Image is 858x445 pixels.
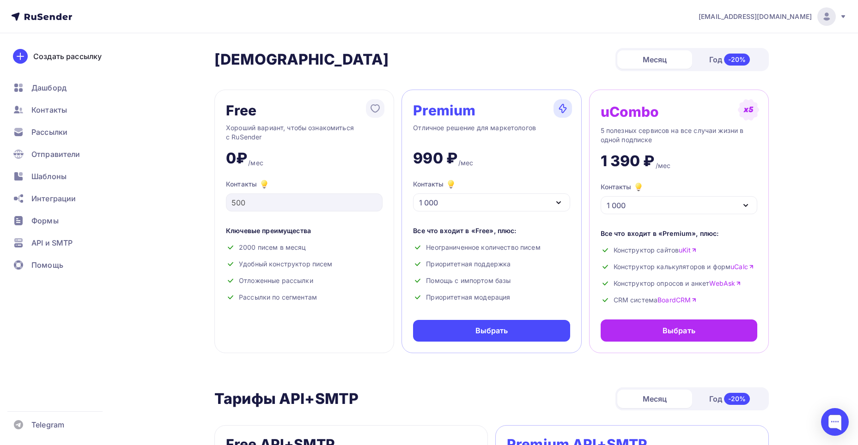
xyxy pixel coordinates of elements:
div: Контакты [226,179,383,190]
div: 0₽ [226,149,247,168]
div: Выбрать [663,325,695,336]
span: Конструктор калькуляторов и форм [614,262,754,271]
div: Год [692,389,767,409]
button: Контакты 1 000 [413,179,570,211]
div: Отложенные рассылки [226,276,383,285]
div: Контакты [601,181,644,192]
h2: [DEMOGRAPHIC_DATA] [214,50,389,69]
div: 1 390 ₽ [601,152,655,170]
div: Free [226,103,257,118]
div: /мес [656,161,671,170]
div: 2000 писем в месяц [226,243,383,252]
a: Дашборд [7,78,117,97]
div: 990 ₽ [413,149,457,168]
span: Формы [31,215,59,226]
span: Дашборд [31,82,67,93]
a: uCalc [730,262,754,271]
div: Помощь с импортом базы [413,276,570,285]
div: Выбрать [475,325,508,336]
div: Месяц [617,50,692,69]
div: Год [692,50,767,69]
a: Контакты [7,101,117,119]
a: Рассылки [7,123,117,141]
div: Все что входит в «Free», плюс: [413,226,570,235]
div: Ключевые преимущества [226,226,383,235]
div: uCombo [601,104,659,119]
div: 1 000 [607,200,626,211]
a: WebAsk [709,279,741,288]
a: [EMAIL_ADDRESS][DOMAIN_NAME] [699,7,847,26]
span: Конструктор сайтов [614,246,697,255]
span: API и SMTP [31,237,73,248]
div: -20% [724,393,750,405]
div: Приоритетная модерация [413,293,570,302]
div: -20% [724,54,750,66]
a: BoardCRM [657,295,697,305]
div: Хороший вариант, чтобы ознакомиться с RuSender [226,123,383,142]
a: uKit [679,246,697,255]
div: Рассылки по сегментам [226,293,383,302]
span: Контакты [31,104,67,115]
div: Удобный конструктор писем [226,259,383,269]
span: Отправители [31,149,80,160]
div: Приоритетная поддержка [413,259,570,269]
div: Неограниченное количество писем [413,243,570,252]
a: Отправители [7,145,117,163]
span: Шаблоны [31,171,67,182]
button: Контакты 1 000 [601,181,757,214]
div: Premium [413,103,475,118]
a: Формы [7,211,117,230]
div: Месяц [617,390,692,408]
span: [EMAIL_ADDRESS][DOMAIN_NAME] [699,12,812,21]
div: 1 000 [419,197,438,208]
span: Помощь [31,259,63,271]
div: 5 полезных сервисов на все случаи жизни в одной подписке [601,126,757,144]
span: Рассылки [31,126,67,138]
span: CRM система [614,295,697,305]
a: Шаблоны [7,167,117,186]
div: Создать рассылку [33,51,102,62]
div: Контакты [413,179,456,190]
div: Отличное решение для маркетологов [413,123,570,142]
span: Telegram [31,419,64,430]
div: Все что входит в «Premium», плюс: [601,229,757,238]
div: /мес [458,158,474,168]
h2: Тарифы API+SMTP [214,390,359,408]
span: Конструктор опросов и анкет [614,279,742,288]
div: /мес [248,158,263,168]
span: Интеграции [31,193,76,204]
